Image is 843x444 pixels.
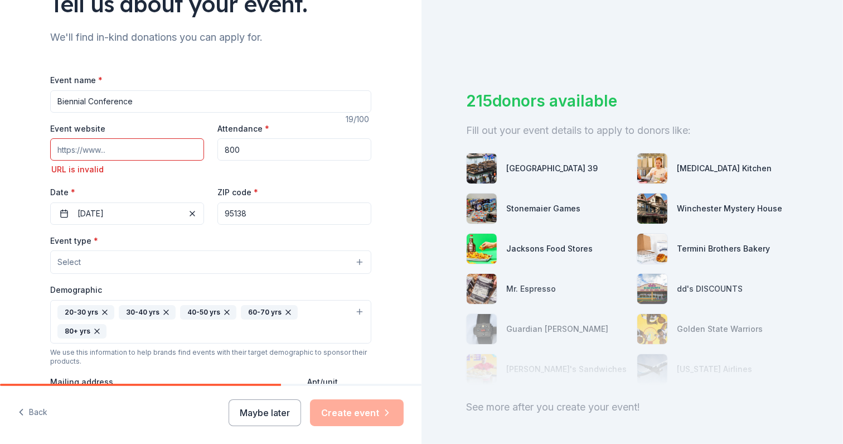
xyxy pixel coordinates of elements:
[50,300,371,344] button: 20-30 yrs30-40 yrs40-50 yrs60-70 yrs80+ yrs
[506,162,598,175] div: [GEOGRAPHIC_DATA] 39
[50,377,113,388] label: Mailing address
[57,305,114,320] div: 20-30 yrs
[217,187,258,198] label: ZIP code
[466,398,798,416] div: See more after you create your event!
[506,242,593,255] div: Jacksons Food Stores
[637,153,667,184] img: photo for Taste Buds Kitchen
[637,194,667,224] img: photo for Winchester Mystery House
[467,153,497,184] img: photo for San Francisco Pier 39
[217,202,371,225] input: 12345 (U.S. only)
[50,163,204,176] div: URL is invalid
[677,162,772,175] div: [MEDICAL_DATA] Kitchen
[506,202,580,215] div: Stonemaier Games
[50,187,204,198] label: Date
[57,324,106,339] div: 80+ yrs
[229,399,301,426] button: Maybe later
[50,28,371,46] div: We'll find in-kind donations you can apply for.
[467,194,497,224] img: photo for Stonemaier Games
[677,242,770,255] div: Termini Brothers Bakery
[50,75,103,86] label: Event name
[241,305,298,320] div: 60-70 yrs
[637,234,667,264] img: photo for Termini Brothers Bakery
[57,255,81,269] span: Select
[50,250,371,274] button: Select
[346,113,371,126] div: 19 /100
[50,138,204,161] input: https://www...
[677,202,782,215] div: Winchester Mystery House
[18,401,47,424] button: Back
[50,90,371,113] input: Spring Fundraiser
[50,284,102,296] label: Demographic
[50,123,105,134] label: Event website
[466,89,798,113] div: 215 donors available
[217,138,371,161] input: 20
[50,202,204,225] button: [DATE]
[50,348,371,366] div: We use this information to help brands find events with their target demographic to sponsor their...
[119,305,176,320] div: 30-40 yrs
[180,305,236,320] div: 40-50 yrs
[467,234,497,264] img: photo for Jacksons Food Stores
[50,235,98,247] label: Event type
[217,123,269,134] label: Attendance
[307,377,338,388] label: Apt/unit
[466,122,798,139] div: Fill out your event details to apply to donors like:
